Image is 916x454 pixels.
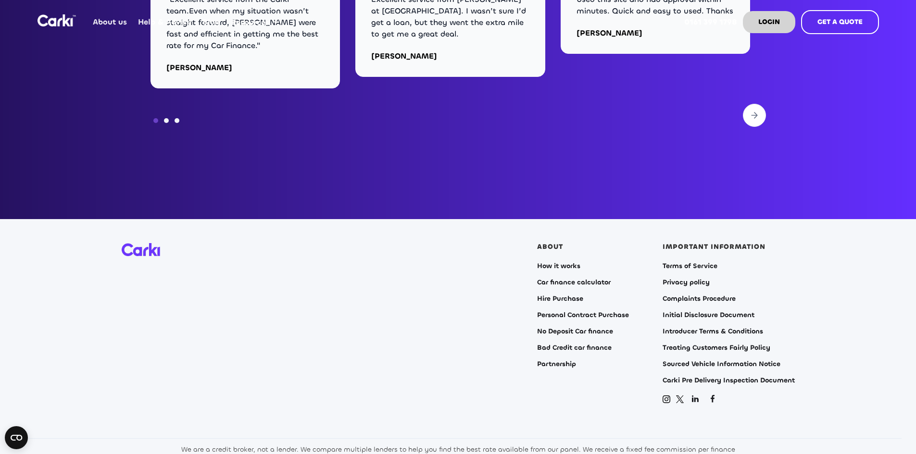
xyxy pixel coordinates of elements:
[537,311,629,319] a: Personal Contract Purchase
[663,295,736,303] a: Complaints Procedure
[133,3,197,41] a: Help & Advice
[801,10,879,34] a: GET A QUOTE
[537,328,613,335] a: No Deposit Car finance
[758,17,780,26] strong: LOGIN
[537,243,563,251] div: ABOUT
[537,262,580,270] a: How it works
[663,279,710,286] a: Privacy policy
[663,262,717,270] a: Terms of Service
[226,4,289,40] div: Resources
[743,11,795,33] a: LOGIN
[537,360,576,368] a: Partnership
[663,243,765,251] div: IMPORTANT INFORMATION
[663,360,780,368] a: Sourced Vehicle Information Notice
[166,63,232,73] div: [PERSON_NAME]
[175,118,179,123] div: Show slide 3 of 3
[164,118,169,123] div: Show slide 2 of 3
[537,279,611,286] a: Car finance calculator
[743,104,766,127] div: next slide
[663,328,763,335] a: Introducer Terms & Conditions
[231,17,269,28] div: Resources
[817,17,863,26] strong: GET A QUOTE
[153,118,158,123] div: Show slide 1 of 3
[38,14,76,26] img: Logo
[88,3,133,41] a: About us
[663,311,754,319] a: Initial Disclosure Document
[684,17,737,27] strong: 0161 399 1798
[371,51,437,61] div: [PERSON_NAME]
[678,3,742,41] a: 0161 399 1798
[122,243,160,256] img: Carki logo
[663,377,795,384] a: Carki Pre Delivery Inspection Document
[197,3,226,41] a: Blog
[38,14,76,26] a: home
[5,426,28,449] button: Open CMP widget
[537,344,612,352] a: Bad Credit car finance
[537,295,583,303] a: Hire Purchase
[663,344,770,352] a: Treating Customers Fairly Policy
